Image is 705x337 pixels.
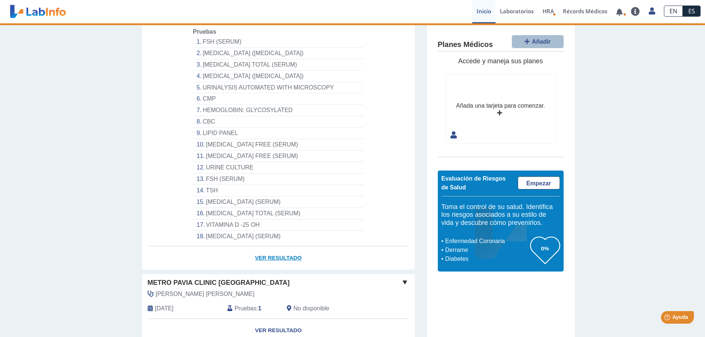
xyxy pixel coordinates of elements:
[193,219,363,231] li: VITAMINA D -25 OH
[193,196,363,208] li: [MEDICAL_DATA] (SERUM)
[193,93,363,105] li: CMP
[193,116,363,128] li: CBC
[155,304,174,313] span: 2025-08-04
[443,255,530,263] li: Diabetes
[193,36,363,48] li: FSH (SERUM)
[664,6,683,17] a: EN
[193,185,363,196] li: TSH
[443,246,530,255] li: Derrame
[258,305,262,311] b: 1
[193,151,363,162] li: [MEDICAL_DATA] FREE (SERUM)
[639,308,697,329] iframe: Help widget launcher
[193,82,363,94] li: URINALYSIS AUTOMATED WITH MICROSCOPY
[193,162,363,173] li: URINE CULTURE
[193,208,363,219] li: [MEDICAL_DATA] TOTAL (SERUM)
[193,59,363,71] li: [MEDICAL_DATA] TOTAL (SERUM)
[543,7,554,15] span: HRA
[193,139,363,151] li: [MEDICAL_DATA] FREE (SERUM)
[438,40,493,49] h4: Planes Médicos
[530,244,560,253] h3: 0%
[193,28,216,35] span: Pruebas
[526,180,551,186] span: Empezar
[442,203,560,227] h5: Toma el control de su salud. Identifica los riesgos asociados a su estilo de vida y descubre cómo...
[193,48,363,59] li: [MEDICAL_DATA] ([MEDICAL_DATA])
[193,173,363,185] li: FSH (SERUM)
[156,290,255,299] span: Tollinchi Velazquez, Yadiel
[458,57,543,65] span: Accede y maneja sus planes
[443,237,530,246] li: Enfermedad Coronaria
[193,128,363,139] li: LIPID PANEL
[148,278,290,288] span: Metro Pavia Clinic [GEOGRAPHIC_DATA]
[456,101,545,110] div: Añada una tarjeta para comenzar.
[683,6,701,17] a: ES
[222,304,281,313] div: :
[193,71,363,82] li: [MEDICAL_DATA] ([MEDICAL_DATA])
[235,304,256,313] span: Pruebas
[518,176,560,189] a: Empezar
[142,246,415,270] a: Ver Resultado
[193,105,363,116] li: HEMOGLOBIN: GLYCOSYLATED
[532,38,551,45] span: Añadir
[512,35,564,48] button: Añadir
[442,175,506,191] span: Evaluación de Riesgos de Salud
[193,231,363,242] li: [MEDICAL_DATA] (SERUM)
[293,304,329,313] span: No disponible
